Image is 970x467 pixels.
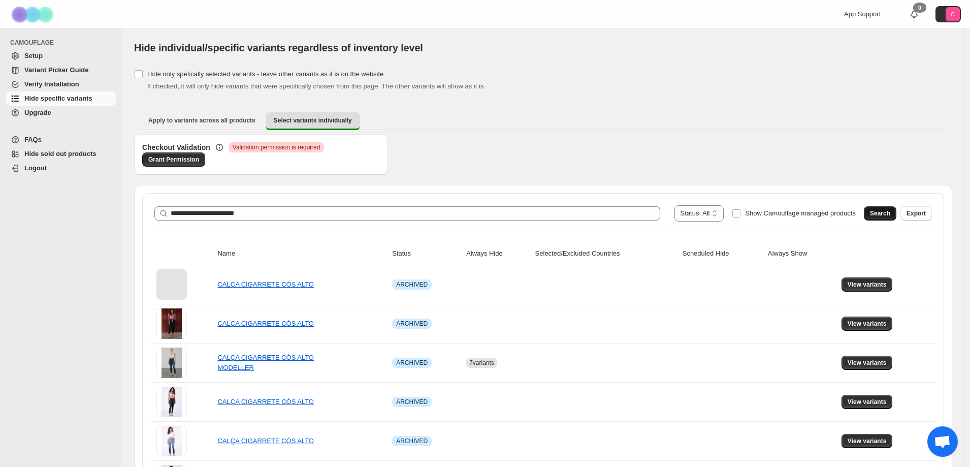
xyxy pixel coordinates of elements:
[6,147,116,161] a: Hide sold out products
[680,242,765,265] th: Scheduled Hide
[864,206,896,221] button: Search
[842,356,893,370] button: View variants
[24,150,96,158] span: Hide sold out products
[142,142,210,152] h3: Checkout Validation
[24,66,88,74] span: Variant Picker Guide
[396,281,428,289] span: ARCHIVED
[469,359,494,366] span: 7 variants
[396,398,428,406] span: ARCHIVED
[842,277,893,292] button: View variants
[396,437,428,445] span: ARCHIVED
[951,11,955,17] text: C
[848,281,887,289] span: View variants
[848,398,887,406] span: View variants
[765,242,838,265] th: Always Show
[389,242,463,265] th: Status
[6,63,116,77] a: Variant Picker Guide
[6,77,116,91] a: Verify Installation
[532,242,680,265] th: Selected/Excluded Countries
[134,42,423,53] span: Hide individual/specific variants regardless of inventory level
[935,6,961,22] button: Avatar with initials C
[217,437,314,445] a: CALÇA CIGARRETE CÓS ALTO
[6,91,116,106] a: Hide specific variants
[147,70,383,78] span: Hide only spefically selected variants - leave other variants as it is on the website
[147,82,486,90] span: If checked, it will only hide variants that were specifically chosen from this page. The other va...
[907,209,926,217] span: Export
[848,320,887,328] span: View variants
[148,155,199,164] span: Grant Permission
[266,112,360,130] button: Select variants individually
[909,9,919,19] a: 0
[848,437,887,445] span: View variants
[844,10,881,18] span: App Support
[6,133,116,147] a: FAQs
[140,112,264,129] button: Apply to variants across all products
[24,52,43,59] span: Setup
[913,3,926,13] div: 0
[396,320,428,328] span: ARCHIVED
[6,106,116,120] a: Upgrade
[217,320,314,327] a: CALÇA CIGARRETE CÓS ALTO
[10,39,117,47] span: CAMOUFLAGE
[870,209,890,217] span: Search
[24,109,51,116] span: Upgrade
[900,206,932,221] button: Export
[396,359,428,367] span: ARCHIVED
[463,242,532,265] th: Always Hide
[6,161,116,175] a: Logout
[8,1,59,28] img: Camouflage
[842,395,893,409] button: View variants
[24,164,47,172] span: Logout
[842,317,893,331] button: View variants
[148,116,255,124] span: Apply to variants across all products
[6,49,116,63] a: Setup
[24,80,79,88] span: Verify Installation
[24,136,42,143] span: FAQs
[848,359,887,367] span: View variants
[24,95,92,102] span: Hide specific variants
[745,209,856,217] span: Show Camouflage managed products
[217,354,314,371] a: CALÇA CIGARRETE CÓS ALTO MODELLER
[842,434,893,448] button: View variants
[946,7,960,21] span: Avatar with initials C
[217,281,314,288] a: CALÇA CIGARRETE CÓS ALTO
[233,143,320,151] span: Validation permission is required
[927,426,958,457] div: Bate-papo aberto
[274,116,352,124] span: Select variants individually
[142,152,205,167] a: Grant Permission
[217,398,314,406] a: CALÇA CIGARRETE CÓS ALTO
[214,242,389,265] th: Name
